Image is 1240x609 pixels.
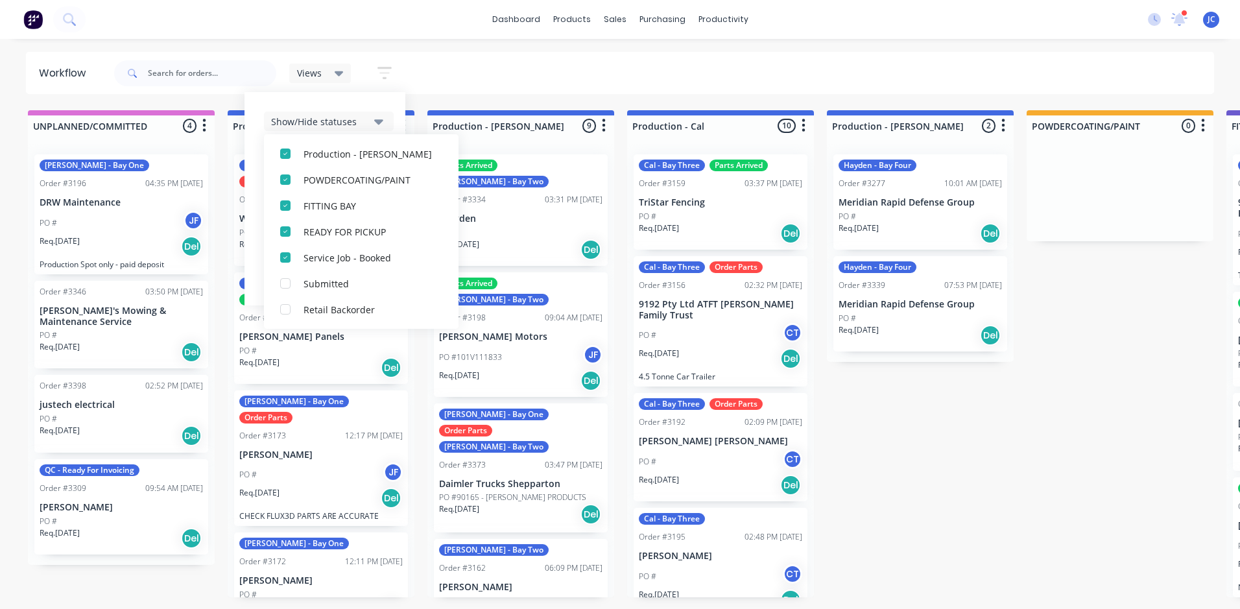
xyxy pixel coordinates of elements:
[234,272,408,384] div: [PERSON_NAME] - Bay OneParts ArrivedOrder #334508:29 AM [DATE][PERSON_NAME] PanelsPO #Req.[DATE]Del
[184,211,203,230] div: JF
[239,176,292,187] div: Order Parts
[639,474,679,486] p: Req. [DATE]
[639,372,802,381] p: 4.5 Tonne Car Trailer
[780,348,801,369] div: Del
[239,160,349,171] div: [PERSON_NAME] - Bay One
[34,154,208,274] div: [PERSON_NAME] - Bay OneOrder #319604:35 PM [DATE]DRW MaintenancePO #JFReq.[DATE]DelProduction Spo...
[239,430,286,442] div: Order #3173
[745,178,802,189] div: 03:37 PM [DATE]
[304,173,433,186] div: POWDERCOATING/PAINT
[439,582,602,593] p: [PERSON_NAME]
[34,375,208,453] div: Order #339802:52 PM [DATE]justech electricalPO #Req.[DATE]Del
[239,589,257,601] p: PO #
[639,398,705,410] div: Cal - Bay Three
[745,531,802,543] div: 02:48 PM [DATE]
[439,492,586,503] p: PO #90165 - [PERSON_NAME] PRODUCTS
[304,147,433,160] div: Production - [PERSON_NAME]
[34,281,208,369] div: Order #334603:50 PM [DATE][PERSON_NAME]'s Mowing & Maintenance ServicePO #Req.[DATE]Del
[345,430,403,442] div: 12:17 PM [DATE]
[239,556,286,567] div: Order #3172
[639,222,679,234] p: Req. [DATE]
[783,564,802,584] div: CT
[545,562,602,574] div: 06:09 PM [DATE]
[839,261,916,273] div: Hayden - Bay Four
[639,280,686,291] div: Order #3156
[40,286,86,298] div: Order #3346
[833,154,1007,250] div: Hayden - Bay FourOrder #327710:01 AM [DATE]Meridian Rapid Defense GroupPO #Req.[DATE]Del
[980,223,1001,244] div: Del
[304,302,433,316] div: Retail Backorder
[439,562,486,574] div: Order #3162
[439,544,549,556] div: [PERSON_NAME] - Bay Two
[580,239,601,260] div: Del
[297,66,322,80] span: Views
[434,272,608,397] div: Parts Arrived[PERSON_NAME] - Bay TwoOrder #319809:04 AM [DATE][PERSON_NAME] MotorsPO #101V111833J...
[639,197,802,208] p: TriStar Fencing
[439,176,549,187] div: [PERSON_NAME] - Bay Two
[181,342,202,363] div: Del
[639,531,686,543] div: Order #3195
[1208,14,1215,25] span: JC
[145,483,203,494] div: 09:54 AM [DATE]
[23,10,43,29] img: Factory
[783,449,802,469] div: CT
[839,324,879,336] p: Req. [DATE]
[40,502,203,513] p: [PERSON_NAME]
[639,416,686,428] div: Order #3192
[486,10,547,29] a: dashboard
[181,236,202,257] div: Del
[145,286,203,298] div: 03:50 PM [DATE]
[181,425,202,446] div: Del
[833,256,1007,352] div: Hayden - Bay FourOrder #333907:53 PM [DATE]Meridian Rapid Defense GroupPO #Req.[DATE]Del
[239,449,403,460] p: [PERSON_NAME]
[40,425,80,436] p: Req. [DATE]
[634,256,807,387] div: Cal - Bay ThreeOrder PartsOrder #315602:32 PM [DATE]9192 Pty Ltd ATFT [PERSON_NAME] Family TrustP...
[239,357,280,368] p: Req. [DATE]
[639,329,656,341] p: PO #
[439,194,486,206] div: Order #3334
[545,312,602,324] div: 09:04 AM [DATE]
[40,400,203,411] p: justech electrical
[639,589,679,601] p: Req. [DATE]
[639,513,705,525] div: Cal - Bay Three
[40,527,80,539] p: Req. [DATE]
[239,227,257,239] p: PO #
[239,538,349,549] div: [PERSON_NAME] - Bay One
[780,475,801,496] div: Del
[639,160,705,171] div: Cal - Bay Three
[439,409,549,420] div: [PERSON_NAME] - Bay One
[304,250,433,264] div: Service Job - Booked
[944,178,1002,189] div: 10:01 AM [DATE]
[639,211,656,222] p: PO #
[145,178,203,189] div: 04:35 PM [DATE]
[783,323,802,342] div: CT
[839,313,856,324] p: PO #
[439,425,492,436] div: Order Parts
[304,276,433,290] div: Submitted
[639,571,656,582] p: PO #
[40,341,80,353] p: Req. [DATE]
[239,213,403,224] p: Will [PERSON_NAME]
[439,370,479,381] p: Req. [DATE]
[40,259,203,269] p: Production Spot only - paid deposit
[40,516,57,527] p: PO #
[639,299,802,321] p: 9192 Pty Ltd ATFT [PERSON_NAME] Family Trust
[239,194,286,206] div: Order #3141
[545,459,602,471] div: 03:47 PM [DATE]
[639,348,679,359] p: Req. [DATE]
[239,345,257,357] p: PO #
[345,556,403,567] div: 12:11 PM [DATE]
[40,483,86,494] div: Order #3309
[944,280,1002,291] div: 07:53 PM [DATE]
[383,462,403,482] div: JF
[745,280,802,291] div: 02:32 PM [DATE]
[145,380,203,392] div: 02:52 PM [DATE]
[634,393,807,501] div: Cal - Bay ThreeOrder PartsOrder #319202:09 PM [DATE][PERSON_NAME] [PERSON_NAME]PO #CTReq.[DATE]Del
[40,413,57,425] p: PO #
[304,224,433,238] div: READY FOR PICKUP
[239,396,349,407] div: [PERSON_NAME] - Bay One
[40,160,149,171] div: [PERSON_NAME] - Bay One
[40,329,57,341] p: PO #
[634,154,807,250] div: Cal - Bay ThreeParts ArrivedOrder #315903:37 PM [DATE]TriStar FencingPO #Req.[DATE]Del
[439,479,602,490] p: Daimler Trucks Shepparton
